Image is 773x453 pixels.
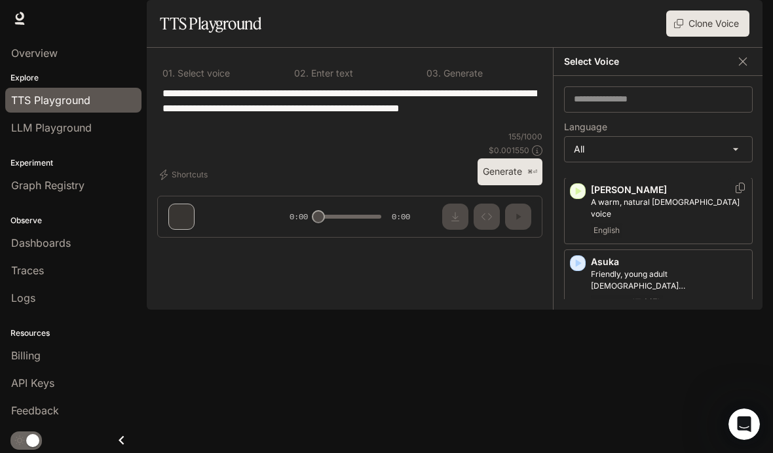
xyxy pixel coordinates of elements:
button: Shortcuts [157,164,213,185]
p: ⌘⏎ [527,168,537,176]
p: Language [564,122,607,132]
span: English [591,223,622,238]
p: 155 / 1000 [508,131,542,142]
p: Asuka [591,255,747,268]
p: A warm, natural female voice [591,196,747,220]
div: All [565,137,752,162]
p: [PERSON_NAME] [591,183,747,196]
p: Friendly, young adult Japanese female voice [591,268,747,292]
p: Generate [441,69,483,78]
span: Japanese (日本語) [591,295,663,310]
iframe: Intercom live chat [728,408,760,440]
p: Enter text [309,69,353,78]
button: Generate⌘⏎ [478,158,542,185]
p: 0 1 . [162,69,175,78]
h1: TTS Playground [160,10,261,37]
p: 0 2 . [294,69,309,78]
p: 0 3 . [426,69,441,78]
button: Clone Voice [666,10,749,37]
p: $ 0.001550 [489,145,529,156]
button: Copy Voice ID [734,183,747,193]
p: Select voice [175,69,230,78]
